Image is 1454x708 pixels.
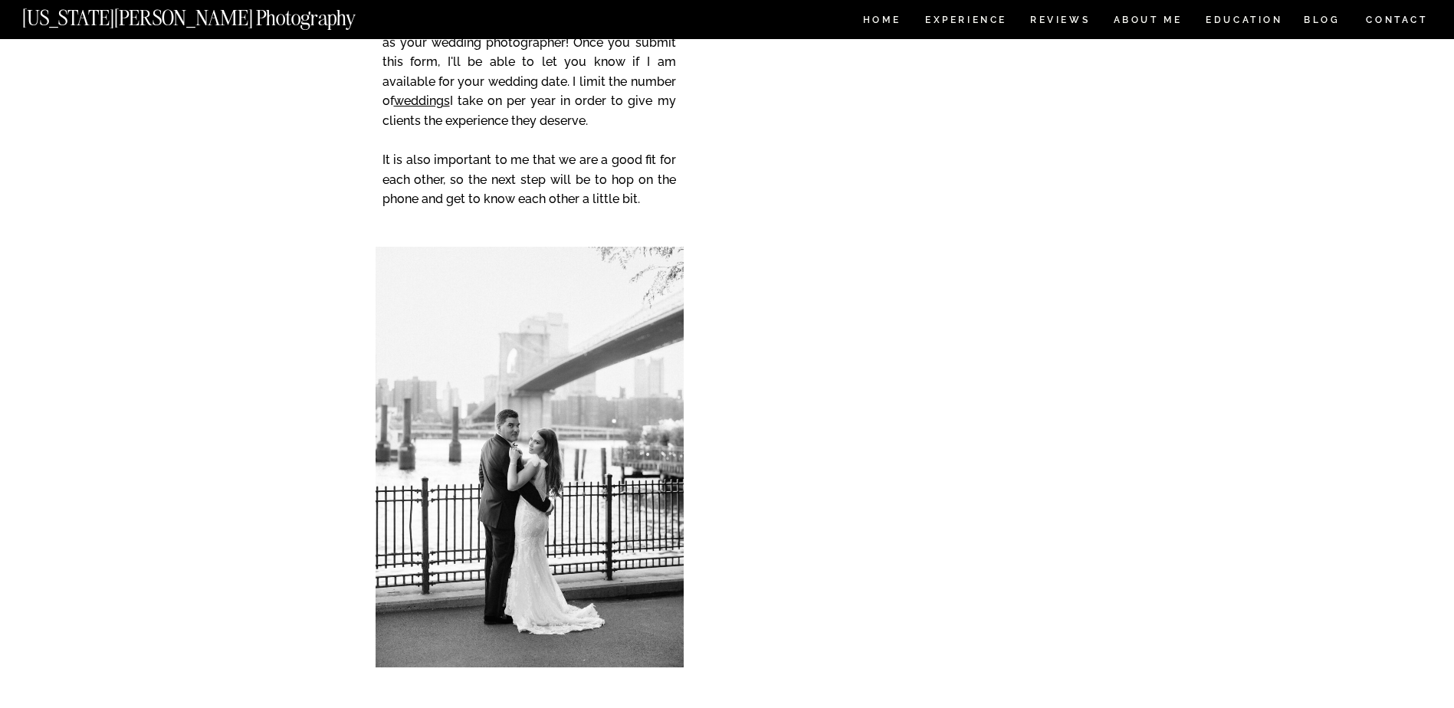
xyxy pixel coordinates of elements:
[1204,15,1285,28] a: EDUCATION
[1304,15,1341,28] a: BLOG
[22,8,407,21] a: [US_STATE][PERSON_NAME] Photography
[925,15,1006,28] a: Experience
[1030,15,1088,28] a: REVIEWS
[860,15,904,28] a: HOME
[394,93,450,108] a: weddings
[1365,11,1429,28] a: CONTACT
[382,13,676,231] p: Thank you so much for your interest in having me as your wedding photographer! Once you submit th...
[1113,15,1183,28] a: ABOUT ME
